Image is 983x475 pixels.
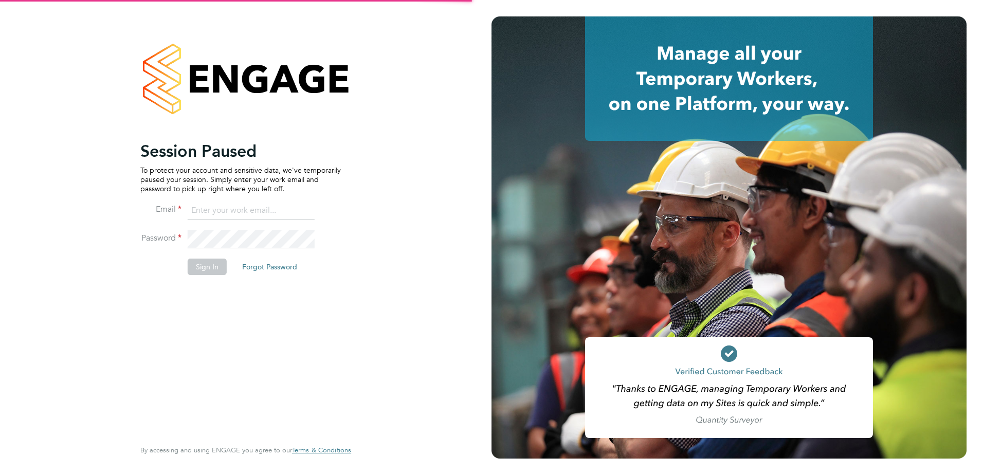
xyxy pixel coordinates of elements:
[292,446,351,454] a: Terms & Conditions
[140,204,181,215] label: Email
[188,259,227,275] button: Sign In
[140,233,181,244] label: Password
[140,446,351,454] span: By accessing and using ENGAGE you agree to our
[234,259,305,275] button: Forgot Password
[140,141,341,161] h2: Session Paused
[188,202,315,220] input: Enter your work email...
[140,166,341,194] p: To protect your account and sensitive data, we've temporarily paused your session. Simply enter y...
